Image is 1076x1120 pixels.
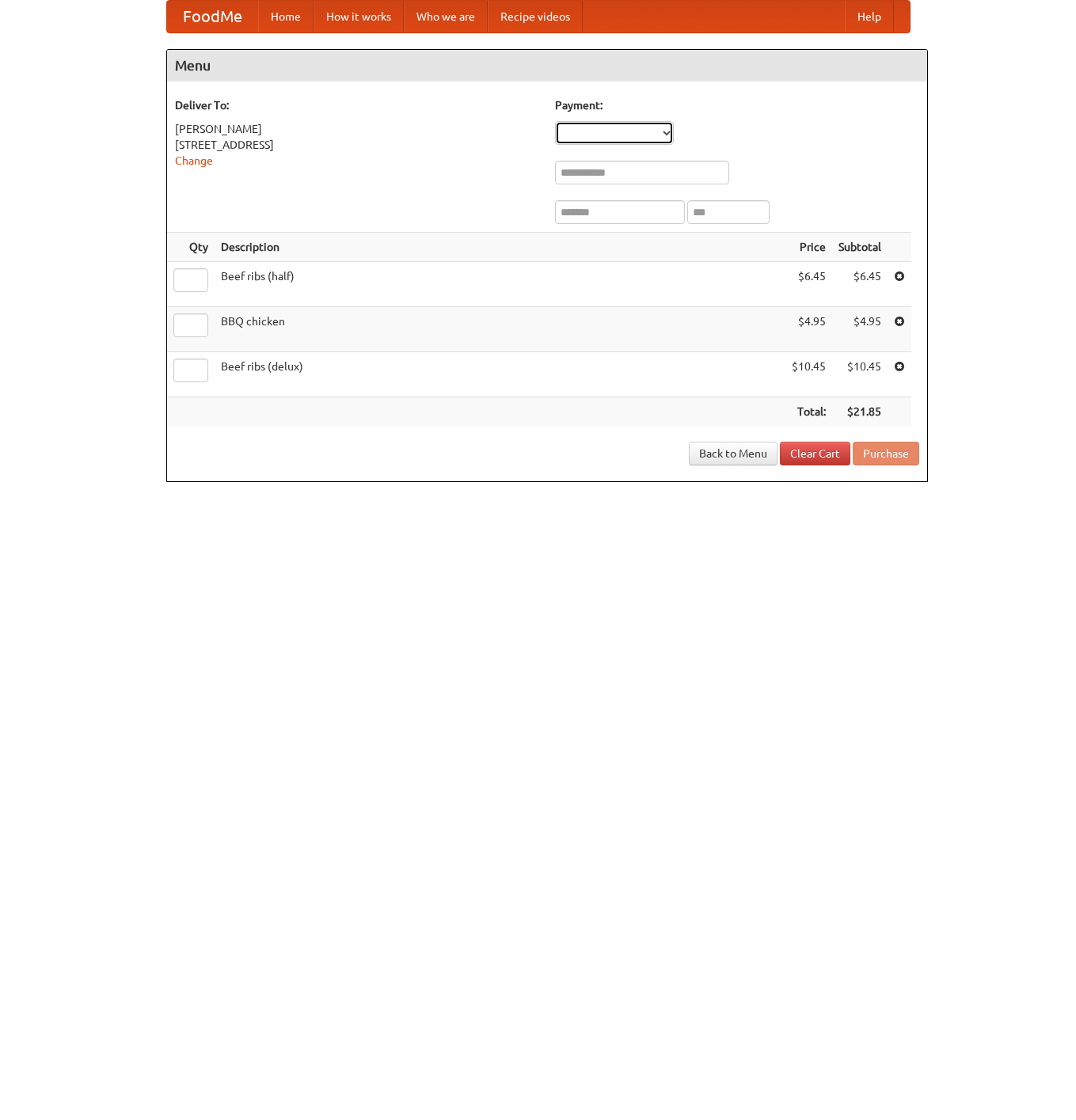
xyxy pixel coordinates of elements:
th: Subtotal [832,233,888,262]
th: Qty [167,233,215,262]
h5: Deliver To: [175,97,539,113]
td: BBQ chicken [215,307,785,352]
h5: Payment: [555,97,919,113]
td: $6.45 [785,262,832,307]
th: Description [215,233,785,262]
th: Price [785,233,832,262]
a: Clear Cart [780,442,850,465]
a: Help [845,1,894,32]
button: Purchase [853,442,919,465]
a: How it works [314,1,404,32]
td: $4.95 [832,307,888,352]
div: [STREET_ADDRESS] [175,137,539,153]
div: [PERSON_NAME] [175,121,539,137]
td: $10.45 [832,352,888,397]
a: Back to Menu [689,442,778,465]
td: $4.95 [785,307,832,352]
th: $21.85 [832,397,888,427]
td: $6.45 [832,262,888,307]
a: FoodMe [167,1,258,32]
a: Recipe videos [488,1,583,32]
a: Who we are [404,1,488,32]
th: Total: [785,397,832,427]
h4: Menu [167,50,927,82]
td: $10.45 [785,352,832,397]
td: Beef ribs (delux) [215,352,785,397]
td: Beef ribs (half) [215,262,785,307]
a: Change [175,154,213,167]
a: Home [258,1,314,32]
